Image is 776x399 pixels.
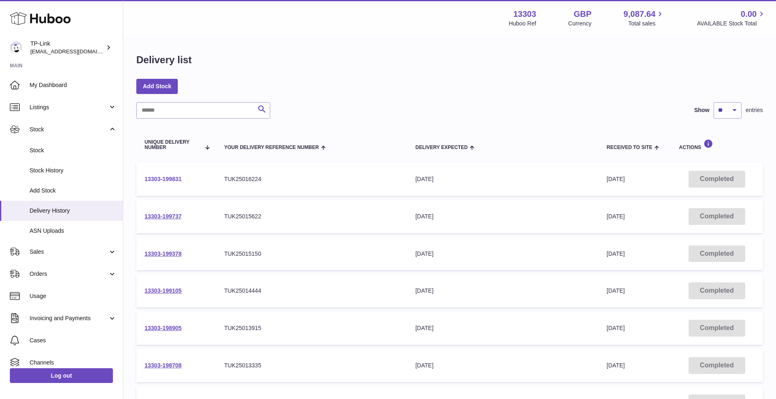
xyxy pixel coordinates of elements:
span: Delivery Expected [416,145,468,150]
span: [DATE] [607,176,625,182]
div: TUK25015150 [224,250,399,258]
span: [DATE] [607,287,625,294]
div: TUK25014444 [224,287,399,295]
div: TUK25013335 [224,362,399,369]
a: 0.00 AVAILABLE Stock Total [697,9,766,28]
div: TP-Link [30,40,104,55]
div: Huboo Ref [509,20,536,28]
span: Total sales [628,20,665,28]
h1: Delivery list [136,53,192,66]
a: 13303-199737 [145,213,181,220]
div: [DATE] [416,250,590,258]
strong: GBP [574,9,591,20]
span: ASN Uploads [30,227,117,235]
a: 13303-198905 [145,325,181,331]
span: Stock History [30,167,117,174]
span: Channels [30,359,117,367]
span: entries [746,106,763,114]
div: [DATE] [416,213,590,220]
span: Listings [30,103,108,111]
span: [EMAIL_ADDRESS][DOMAIN_NAME] [30,48,121,55]
div: TUK25013915 [224,324,399,332]
a: 9,087.64 Total sales [624,9,665,28]
span: 9,087.64 [624,9,656,20]
span: Received to Site [607,145,652,150]
img: internalAdmin-13303@internal.huboo.com [10,41,22,54]
span: [DATE] [607,325,625,331]
span: Stock [30,126,108,133]
span: Delivery History [30,207,117,215]
span: Cases [30,337,117,344]
a: 13303-199378 [145,250,181,257]
a: 13303-199831 [145,176,181,182]
span: [DATE] [607,213,625,220]
div: [DATE] [416,175,590,183]
span: Stock [30,147,117,154]
span: [DATE] [607,250,625,257]
span: 0.00 [741,9,757,20]
a: Add Stock [136,79,178,94]
span: Unique Delivery Number [145,140,201,150]
div: Actions [679,139,755,150]
label: Show [694,106,709,114]
span: AVAILABLE Stock Total [697,20,766,28]
div: [DATE] [416,287,590,295]
span: Orders [30,270,108,278]
span: Usage [30,292,117,300]
strong: 13303 [513,9,536,20]
div: [DATE] [416,362,590,369]
a: 13303-199105 [145,287,181,294]
a: 13303-198708 [145,362,181,369]
div: [DATE] [416,324,590,332]
div: Currency [568,20,592,28]
span: Invoicing and Payments [30,314,108,322]
span: My Dashboard [30,81,117,89]
span: Your Delivery Reference Number [224,145,319,150]
a: Log out [10,368,113,383]
div: TUK25016224 [224,175,399,183]
span: Add Stock [30,187,117,195]
span: [DATE] [607,362,625,369]
div: TUK25015622 [224,213,399,220]
span: Sales [30,248,108,256]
